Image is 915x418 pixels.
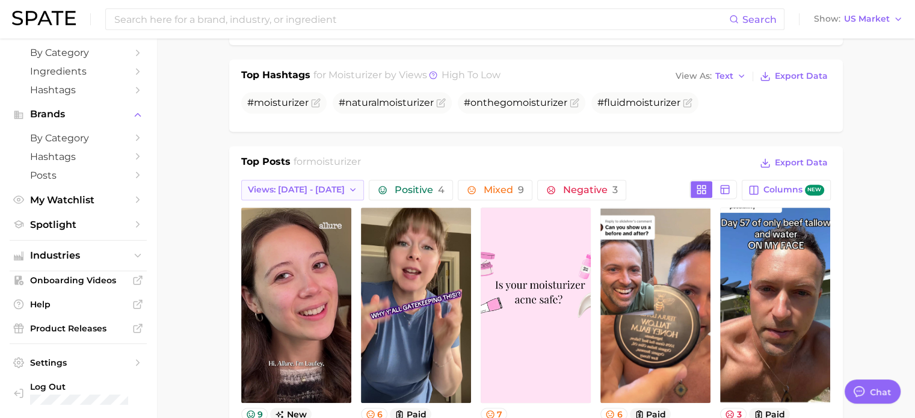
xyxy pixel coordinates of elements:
span: high to low [442,69,501,81]
img: SPATE [12,11,76,25]
span: Search [742,14,777,25]
a: Posts [10,166,147,185]
a: by Category [10,129,147,147]
span: by Category [30,47,126,58]
input: Search here for a brand, industry, or ingredient [113,9,729,29]
h1: Top Hashtags [241,68,310,85]
a: Product Releases [10,319,147,337]
h2: for [294,155,361,173]
span: Posts [30,170,126,181]
a: Hashtags [10,81,147,99]
button: Flag as miscategorized or irrelevant [570,98,579,108]
button: Columnsnew [742,180,830,200]
span: Product Releases [30,323,126,334]
button: Flag as miscategorized or irrelevant [683,98,692,108]
span: Onboarding Videos [30,275,126,286]
button: ShowUS Market [811,11,906,27]
span: My Watchlist [30,194,126,206]
span: by Category [30,132,126,144]
span: moisturizer [306,156,361,167]
a: Spotlight [10,215,147,234]
span: Brands [30,109,126,120]
span: Ingredients [30,66,126,77]
h1: Top Posts [241,155,291,173]
span: new [805,185,824,196]
a: Hashtags [10,147,147,166]
span: Log Out [30,381,137,392]
span: Hashtags [30,84,126,96]
span: moisturizer [328,69,382,81]
span: moisturizer [254,97,309,108]
span: US Market [844,16,890,22]
a: My Watchlist [10,191,147,209]
span: View As [676,73,712,79]
span: #fluid [597,97,680,108]
button: Export Data [757,68,830,85]
span: 9 [517,184,523,195]
span: #natural [339,97,434,108]
button: Industries [10,247,147,265]
span: Help [30,299,126,310]
h2: for by Views [313,68,501,85]
button: View AsText [673,69,750,84]
span: Settings [30,357,126,368]
span: # [247,97,309,108]
span: Spotlight [30,219,126,230]
span: Industries [30,250,126,261]
span: Export Data [775,158,828,168]
span: Mixed [483,185,523,195]
button: Brands [10,105,147,123]
span: Positive [394,185,444,195]
span: 4 [437,184,444,195]
a: Ingredients [10,62,147,81]
button: Export Data [757,155,830,171]
button: Views: [DATE] - [DATE] [241,180,365,200]
span: Show [814,16,840,22]
span: moisturizer [626,97,680,108]
span: Hashtags [30,151,126,162]
a: Help [10,295,147,313]
span: Text [715,73,733,79]
span: #onthego [464,97,567,108]
span: moisturizer [513,97,567,108]
span: Export Data [775,71,828,81]
span: 3 [612,184,617,195]
span: moisturizer [379,97,434,108]
a: Settings [10,354,147,372]
button: Flag as miscategorized or irrelevant [311,98,321,108]
a: Log out. Currently logged in with e-mail jkno@cosmax.com. [10,378,147,408]
button: Flag as miscategorized or irrelevant [436,98,446,108]
span: Views: [DATE] - [DATE] [248,185,345,195]
span: Negative [562,185,617,195]
a: by Category [10,43,147,62]
a: Onboarding Videos [10,271,147,289]
span: Columns [763,185,824,196]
